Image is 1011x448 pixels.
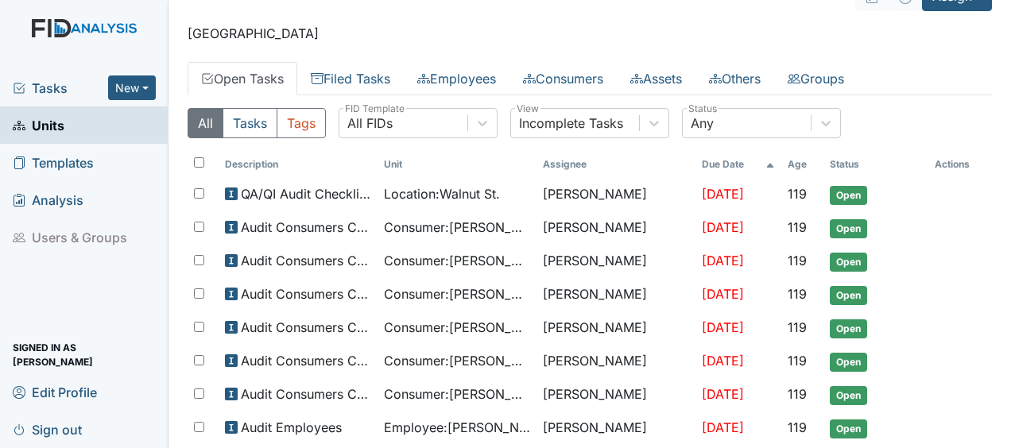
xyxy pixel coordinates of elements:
[788,186,807,202] span: 119
[378,151,536,178] th: Toggle SortBy
[830,353,867,372] span: Open
[536,245,695,278] td: [PERSON_NAME]
[788,286,807,302] span: 119
[536,378,695,411] td: [PERSON_NAME]
[384,251,530,270] span: Consumer : [PERSON_NAME], Triquasha
[241,418,342,437] span: Audit Employees
[404,62,509,95] a: Employees
[702,386,744,402] span: [DATE]
[13,417,82,442] span: Sign out
[536,311,695,345] td: [PERSON_NAME]
[536,411,695,445] td: [PERSON_NAME]
[536,151,695,178] th: Assignee
[13,113,64,137] span: Units
[108,75,156,100] button: New
[702,286,744,302] span: [DATE]
[702,319,744,335] span: [DATE]
[188,108,326,138] div: Type filter
[788,419,807,435] span: 119
[691,114,714,133] div: Any
[702,353,744,369] span: [DATE]
[519,114,623,133] div: Incomplete Tasks
[823,151,928,178] th: Toggle SortBy
[384,318,530,337] span: Consumer : [PERSON_NAME]
[617,62,695,95] a: Assets
[788,386,807,402] span: 119
[702,186,744,202] span: [DATE]
[928,151,992,178] th: Actions
[241,184,371,203] span: QA/QI Audit Checklist (ICF)
[695,62,774,95] a: Others
[384,418,530,437] span: Employee : [PERSON_NAME]
[774,62,858,95] a: Groups
[194,157,204,168] input: Toggle All Rows Selected
[223,108,277,138] button: Tasks
[830,253,867,272] span: Open
[241,384,371,404] span: Audit Consumers Charts
[781,151,823,178] th: Toggle SortBy
[188,62,297,95] a: Open Tasks
[384,284,530,303] span: Consumer : [PERSON_NAME]
[702,419,744,435] span: [DATE]
[384,218,530,237] span: Consumer : [PERSON_NAME]
[536,178,695,211] td: [PERSON_NAME]
[13,150,94,175] span: Templates
[241,218,371,237] span: Audit Consumers Charts
[188,108,223,138] button: All
[830,319,867,338] span: Open
[509,62,617,95] a: Consumers
[788,219,807,235] span: 119
[788,353,807,369] span: 119
[297,62,404,95] a: Filed Tasks
[241,251,371,270] span: Audit Consumers Charts
[695,151,781,178] th: Toggle SortBy
[536,211,695,245] td: [PERSON_NAME]
[277,108,326,138] button: Tags
[347,114,393,133] div: All FIDs
[788,319,807,335] span: 119
[830,186,867,205] span: Open
[536,345,695,378] td: [PERSON_NAME]
[13,342,156,367] span: Signed in as [PERSON_NAME]
[830,419,867,438] span: Open
[241,284,371,303] span: Audit Consumers Charts
[830,286,867,305] span: Open
[830,219,867,238] span: Open
[241,318,371,337] span: Audit Consumers Charts
[788,253,807,268] span: 119
[13,79,108,98] a: Tasks
[188,24,992,43] p: [GEOGRAPHIC_DATA]
[384,184,500,203] span: Location : Walnut St.
[13,380,97,404] span: Edit Profile
[830,386,867,405] span: Open
[702,219,744,235] span: [DATE]
[702,253,744,268] span: [DATE]
[384,384,530,404] span: Consumer : [PERSON_NAME][GEOGRAPHIC_DATA]
[384,351,530,370] span: Consumer : [PERSON_NAME]
[241,351,371,370] span: Audit Consumers Charts
[13,187,83,212] span: Analysis
[536,278,695,311] td: [PERSON_NAME]
[219,151,378,178] th: Toggle SortBy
